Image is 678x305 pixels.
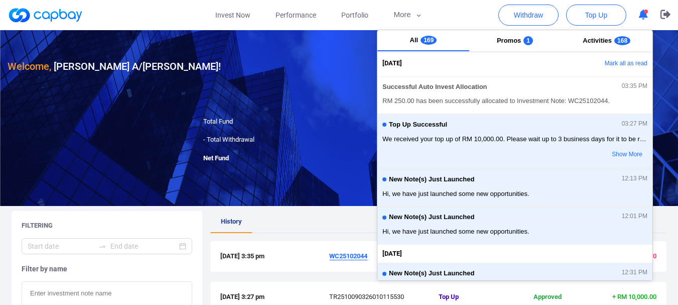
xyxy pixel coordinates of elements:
span: New Note(s) Just Launched [389,214,474,221]
button: Successful Auto Invest Allocation03:35 PMRM 250.00 has been successfully allocated to Investment ... [377,76,652,114]
input: End date [110,241,177,252]
span: Activities [583,37,612,44]
button: Mark all as read [545,55,652,72]
button: New Note(s) Just Launched12:31 PMHi, we have just launched some new opportunities. [377,263,652,300]
span: Successful Auto Invest Allocation [382,83,487,91]
h5: Filtering [22,221,53,230]
span: 12:31 PM [622,269,647,276]
span: [DATE] [382,58,402,69]
div: ( ) [339,135,482,145]
div: Net Fund [196,153,339,164]
span: TR2510090326010115530 [329,292,438,302]
span: RM 250.00 has been successfully allocated to Investment Note: WC25102044. [382,96,647,106]
span: 03:35 PM [622,83,647,90]
span: Portfolio [341,10,368,21]
span: to [98,242,106,250]
button: New Note(s) Just Launched12:13 PMHi, we have just launched some new opportunities. [377,169,652,207]
button: Top Up Successful03:27 PMWe received your top up of RM 10,000.00. Please wait up to 3 business da... [377,114,652,169]
span: Welcome, [8,60,51,72]
span: 03:27 PM [622,121,647,128]
span: [DATE] 3:27 pm [220,292,329,302]
span: 12:01 PM [622,213,647,220]
span: 169 [421,36,437,45]
u: WC25102044 [329,252,367,260]
button: Promos1 [469,30,561,51]
span: History [221,218,242,225]
span: Top Up [439,292,511,302]
h3: [PERSON_NAME] A/[PERSON_NAME] ! [8,58,221,74]
span: Hi, we have just launched some new opportunities. [382,227,647,237]
span: + RM 10,000.00 [612,293,656,300]
span: [DATE] 3:35 pm [220,251,329,262]
div: - Total Withdrawal [196,135,339,145]
button: All169 [377,30,469,51]
div: Total Fund [196,117,339,127]
span: Promos [497,37,521,44]
span: Hi, we have just launched some new opportunities. [382,189,647,199]
button: Top Up [566,5,626,26]
span: [DATE] [382,249,402,259]
button: Show More [568,146,647,163]
span: 1 [523,36,533,45]
span: Approved [511,292,584,302]
span: All [410,36,419,44]
button: Withdraw [498,5,559,26]
h5: Filter by name [22,264,192,273]
span: We received your top up of RM 10,000.00. Please wait up to 3 business days for it to be reflected in [382,134,647,144]
span: Top Up [585,10,607,20]
input: Start date [28,241,94,252]
span: 12:13 PM [622,175,647,182]
button: New Note(s) Just Launched12:01 PMHi, we have just launched some new opportunities. [377,207,652,244]
span: 168 [614,36,630,45]
span: Performance [276,10,316,21]
button: Activities168 [561,30,652,51]
span: New Note(s) Just Launched [389,270,474,277]
span: New Note(s) Just Launched [389,176,474,183]
span: Top Up Successful [389,121,447,129]
span: swap-right [98,242,106,250]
